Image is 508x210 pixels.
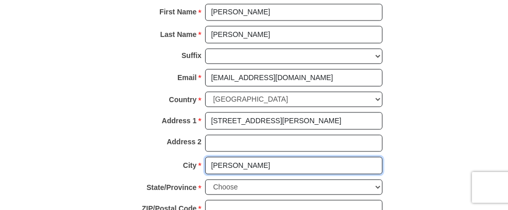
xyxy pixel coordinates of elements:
[162,113,197,128] strong: Address 1
[147,180,196,195] strong: State/Province
[177,70,196,85] strong: Email
[159,5,196,19] strong: First Name
[182,48,202,63] strong: Suffix
[183,158,196,173] strong: City
[160,27,197,42] strong: Last Name
[167,135,202,149] strong: Address 2
[169,92,197,107] strong: Country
